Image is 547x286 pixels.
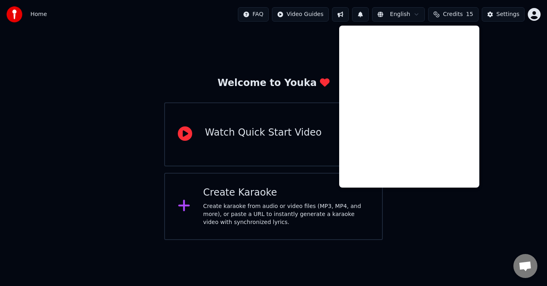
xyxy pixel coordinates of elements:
img: youka [6,6,22,22]
div: Watch Quick Start Video [205,126,322,139]
div: Welcome to Youka [217,77,330,90]
div: Settings [497,10,519,18]
button: FAQ [238,7,269,22]
button: Settings [482,7,525,22]
button: Credits15 [428,7,478,22]
div: Create Karaoke [203,186,369,199]
div: Open chat [513,254,537,278]
span: Credits [443,10,463,18]
nav: breadcrumb [30,10,47,18]
span: 15 [466,10,473,18]
span: Home [30,10,47,18]
button: Video Guides [272,7,329,22]
div: Create karaoke from audio or video files (MP3, MP4, and more), or paste a URL to instantly genera... [203,202,369,226]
